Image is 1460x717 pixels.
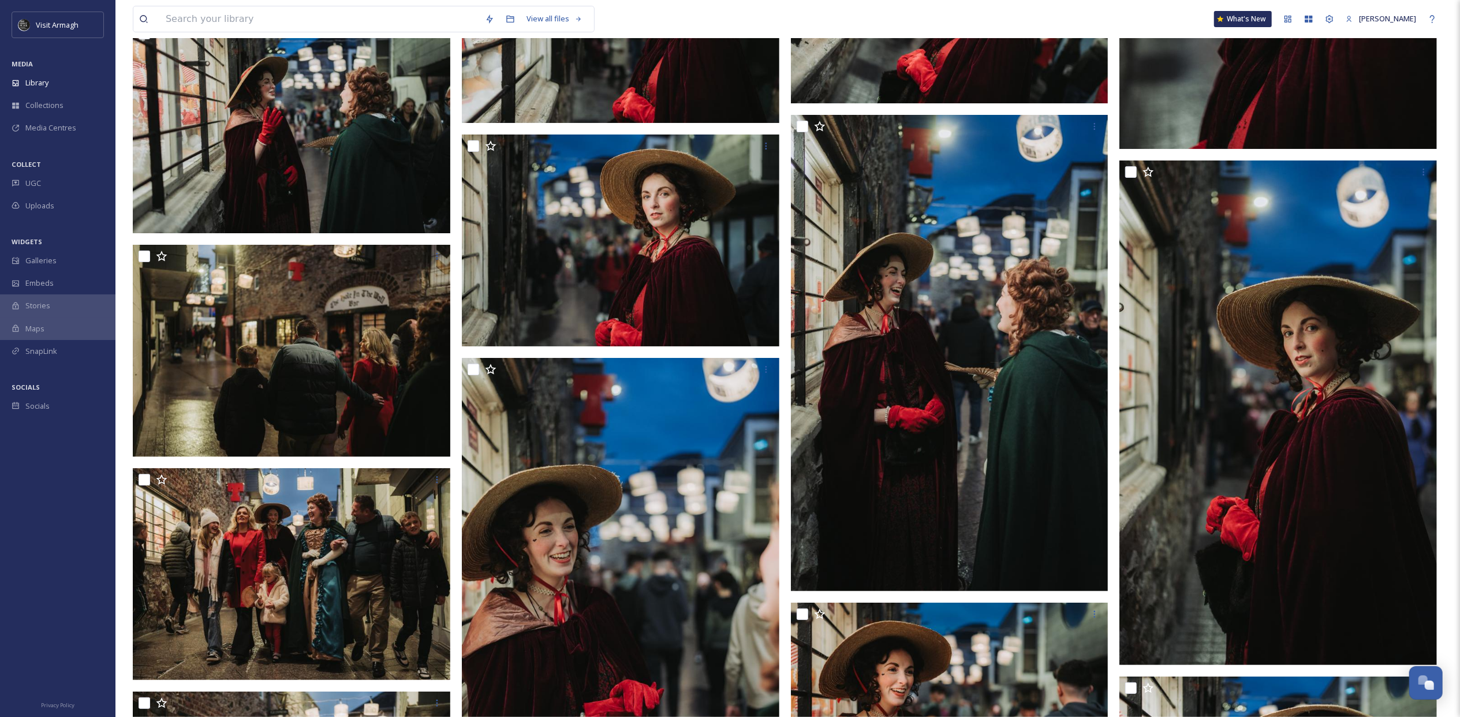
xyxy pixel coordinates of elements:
span: Media Centres [25,122,76,133]
img: ext_1743716336.890716_patrick@patrickhughesphoto.com-A7405697.jpg [462,135,779,346]
input: Search your library [160,6,479,32]
a: What's New [1214,11,1272,27]
span: [PERSON_NAME] [1359,13,1416,24]
img: THE-FIRST-PLACE-VISIT-ARMAGH.COM-BLACK.jpg [18,19,30,31]
a: View all files [521,8,588,30]
span: Collections [25,100,64,111]
img: ext_1743716322.236519_patrick@patrickhughesphoto.com-A7405637.jpg [133,468,450,680]
span: COLLECT [12,160,41,169]
span: Uploads [25,200,54,211]
span: Privacy Policy [41,701,74,709]
span: SnapLink [25,346,57,357]
span: Embeds [25,278,54,289]
span: UGC [25,178,41,189]
span: Stories [25,300,50,311]
span: Galleries [25,255,57,266]
img: ext_1743716332.563438_patrick@patrickhughesphoto.com-A7405690.jpg [133,22,450,234]
span: Socials [25,401,50,412]
span: Maps [25,323,44,334]
a: Privacy Policy [41,697,74,711]
span: Library [25,77,48,88]
button: Open Chat [1409,666,1443,700]
a: [PERSON_NAME] [1340,8,1422,30]
span: MEDIA [12,59,33,68]
span: WIDGETS [12,237,42,246]
span: Visit Armagh [36,20,79,30]
img: ext_1743716332.983418_patrick@patrickhughesphoto.com-A7405694.jpg [791,115,1108,591]
img: ext_1743716343.602043_patrick@patrickhughesphoto.com-A7405714.jpg [1119,160,1437,665]
span: SOCIALS [12,383,40,391]
img: ext_1743716326.638102_patrick@patrickhughesphoto.com-A7405665.jpg [133,245,450,457]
